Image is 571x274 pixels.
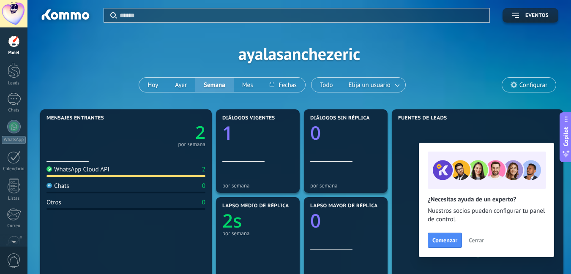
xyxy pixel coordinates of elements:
[222,182,293,189] div: por semana
[178,142,205,146] div: por semana
[46,115,104,121] span: Mensajes entrantes
[222,115,275,121] span: Diálogos vigentes
[222,208,242,233] text: 2s
[519,81,547,89] span: Configurar
[469,237,484,243] span: Cerrar
[503,8,558,23] button: Eventos
[428,233,462,248] button: Comenzar
[46,182,69,190] div: Chats
[46,183,52,188] img: Chats
[310,115,370,121] span: Diálogos sin réplica
[202,182,205,190] div: 0
[428,207,545,224] span: Nuestros socios pueden configurar tu panel de control.
[2,50,26,56] div: Panel
[310,203,377,209] span: Lapso mayor de réplica
[310,182,381,189] div: por semana
[261,78,305,92] button: Fechas
[202,165,205,174] div: 2
[2,136,26,144] div: WhatsApp
[167,78,195,92] button: Ayer
[222,120,233,145] text: 1
[465,234,488,247] button: Cerrar
[342,78,405,92] button: Elija un usuario
[432,237,457,243] span: Comenzar
[126,120,205,144] a: 2
[428,195,545,203] h2: ¿Necesitas ayuda de un experto?
[562,127,570,146] span: Copilot
[195,120,205,144] text: 2
[202,198,205,206] div: 0
[2,108,26,113] div: Chats
[139,78,167,92] button: Hoy
[2,196,26,201] div: Listas
[195,78,234,92] button: Semana
[310,208,321,233] text: 0
[222,203,289,209] span: Lapso medio de réplica
[347,79,392,91] span: Elija un usuario
[398,115,447,121] span: Fuentes de leads
[46,198,61,206] div: Otros
[2,223,26,229] div: Correo
[2,81,26,86] div: Leads
[234,78,262,92] button: Mes
[2,166,26,172] div: Calendario
[525,13,549,19] span: Eventos
[46,165,109,174] div: WhatsApp Cloud API
[46,166,52,172] img: WhatsApp Cloud API
[310,120,321,145] text: 0
[311,78,342,92] button: Todo
[222,230,293,236] div: por semana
